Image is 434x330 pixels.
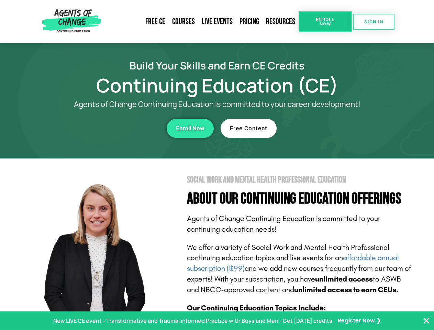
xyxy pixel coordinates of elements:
[294,285,399,294] b: unlimited access to earn CEUs.
[263,14,299,30] a: Resources
[187,304,326,312] b: Our Continuing Education Topics Include:
[142,14,169,30] a: Free CE
[103,14,299,30] nav: Menu
[187,191,413,207] h4: About Our Continuing Education Offerings
[364,20,383,24] span: SIGN IN
[21,77,413,93] h1: Continuing Education (CE)
[315,275,373,284] b: unlimited access
[49,100,386,109] p: Agents of Change Continuing Education is committed to your career development!
[230,125,267,131] span: Free Content
[236,14,263,30] a: Pricing
[21,60,413,70] h2: Build Your Skills and Earn CE Credits
[299,11,352,32] a: Enroll Now
[198,14,236,30] a: Live Events
[422,317,431,325] button: Close Banner
[169,14,198,30] a: Courses
[176,125,204,131] span: Enroll Now
[187,176,413,184] h2: Social Work and Mental Health Professional Education
[167,119,214,138] a: Enroll Now
[310,17,341,26] span: Enroll Now
[221,119,277,138] a: Free Content
[53,316,332,326] p: New LIVE CE event - Transformative and Trauma-informed Practice with Boys and Men - Get [DATE] cr...
[338,316,381,326] a: Register Now ❯
[187,242,413,295] p: We offer a variety of Social Work and Mental Health Professional continuing education topics and ...
[187,214,380,234] span: Agents of Change Continuing Education is committed to your continuing education needs!
[353,14,394,30] a: SIGN IN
